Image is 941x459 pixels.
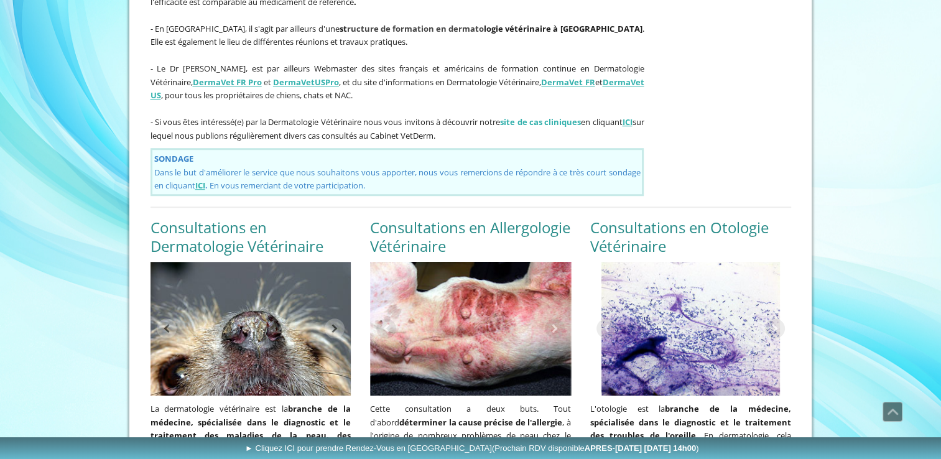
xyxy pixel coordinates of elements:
[567,116,581,127] span: ues
[195,180,208,191] span: .
[590,218,791,256] h2: Consultations en Otologie Vétérinaire
[210,180,365,191] span: En vous remerciant de votre participation.
[264,76,271,88] span: et
[151,23,644,48] span: - En [GEOGRAPHIC_DATA], il s'agit par ailleurs d'une . Elle est également le lieu de différentes ...
[346,23,484,34] span: ructure de formation en dermato
[154,167,641,192] span: Dans le but d'améliorer le service que nous souhaitons vous apporter, nous vous remercions de rép...
[151,63,644,101] span: - Le Dr [PERSON_NAME], est par ailleurs Webmaster des sites français et américains de formation c...
[151,116,644,141] span: - Si vous êtes intéressé(e) par la Dermatologie Vétérinaire nous vous invitons à découvrir notre ...
[541,76,595,88] a: DermaVet FR
[585,443,696,453] b: APRES-[DATE] [DATE] 14h00
[339,23,642,34] strong: st logie vétérinaire à [GEOGRAPHIC_DATA]
[883,402,902,421] span: Défiler vers le haut
[151,218,351,256] h2: Consultations en Dermatologie Vétérinaire
[590,403,791,441] strong: branche de la médecine, spécialisée dans le diagnostic et le traitement des troubles de l'oreille
[193,76,262,88] a: DermaVet FR Pro
[370,218,571,256] h2: Consultations en Allergologie Vétérinaire
[245,443,698,453] span: ► Cliquez ICI pour prendre Rendez-Vous en [GEOGRAPHIC_DATA]
[500,116,581,127] span: site de cas cliniq
[195,180,205,191] a: ICI
[622,116,632,127] a: ICI
[273,76,339,88] strong: DermaVet Pro
[315,76,325,88] span: US
[273,76,339,88] a: DermaVetUSPro
[492,443,699,453] span: (Prochain RDV disponible )
[399,417,562,428] strong: déterminer la cause précise de l'allergie
[154,153,193,164] strong: SONDAGE
[883,402,902,422] a: Défiler vers le haut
